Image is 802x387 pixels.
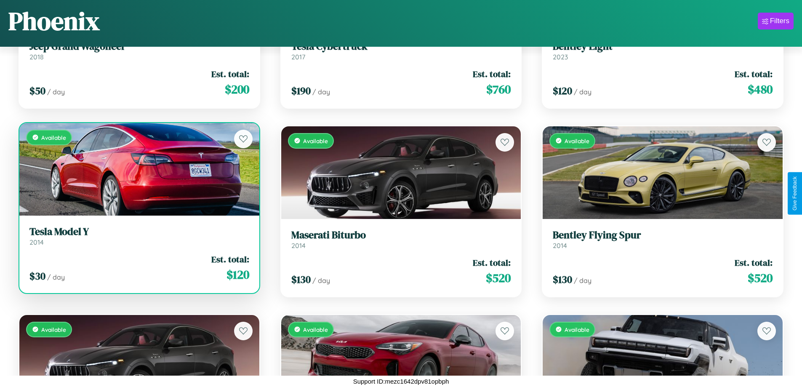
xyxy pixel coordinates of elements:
p: Support ID: mezc1642dpv81opbph [353,376,449,387]
span: Available [41,326,66,333]
span: 2018 [29,53,44,61]
span: 2014 [553,241,567,250]
span: Est. total: [211,68,249,80]
span: $ 480 [748,81,773,98]
h3: Tesla Model Y [29,226,249,238]
span: $ 520 [748,270,773,286]
span: $ 30 [29,269,45,283]
span: / day [47,273,65,281]
h3: Bentley Flying Spur [553,229,773,241]
span: Est. total: [473,256,511,269]
h3: Tesla Cybertruck [291,40,511,53]
a: Tesla Cybertruck2017 [291,40,511,61]
span: Available [303,326,328,333]
span: / day [312,88,330,96]
span: $ 130 [291,272,311,286]
span: Available [565,137,589,144]
h1: Phoenix [8,4,100,38]
span: / day [47,88,65,96]
span: Available [303,137,328,144]
span: $ 760 [486,81,511,98]
h3: Maserati Biturbo [291,229,511,241]
span: $ 120 [226,266,249,283]
span: / day [574,276,592,285]
span: 2014 [291,241,306,250]
span: $ 50 [29,84,45,98]
span: / day [574,88,592,96]
span: $ 120 [553,84,572,98]
div: Give Feedback [792,176,798,211]
span: Est. total: [735,256,773,269]
span: $ 190 [291,84,311,98]
span: Available [565,326,589,333]
span: 2023 [553,53,568,61]
a: Bentley Flying Spur2014 [553,229,773,250]
h3: Jeep Grand Wagoneer [29,40,249,53]
span: 2017 [291,53,305,61]
h3: Bentley Eight [553,40,773,53]
a: Jeep Grand Wagoneer2018 [29,40,249,61]
a: Tesla Model Y2014 [29,226,249,246]
span: / day [312,276,330,285]
span: Est. total: [473,68,511,80]
button: Filters [758,13,794,29]
span: $ 200 [225,81,249,98]
span: Est. total: [211,253,249,265]
a: Maserati Biturbo2014 [291,229,511,250]
div: Filters [770,17,789,25]
span: $ 130 [553,272,572,286]
span: 2014 [29,238,44,246]
span: Est. total: [735,68,773,80]
span: $ 520 [486,270,511,286]
a: Bentley Eight2023 [553,40,773,61]
span: Available [41,134,66,141]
